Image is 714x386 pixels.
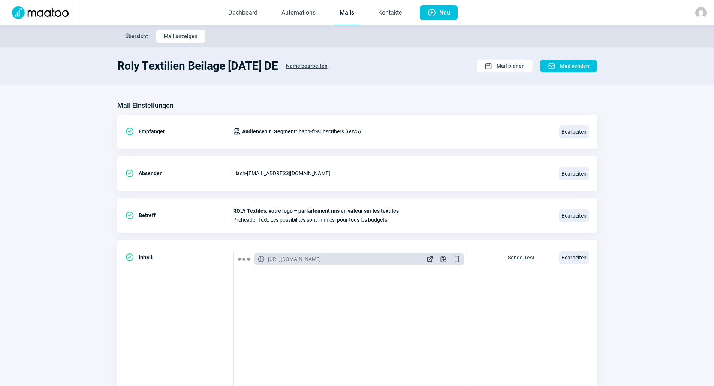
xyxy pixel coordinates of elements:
span: Mail anzeigen [164,30,198,42]
span: Bearbeiten [559,167,589,180]
span: ROLY Textiles: votre logo – parfaitement mis en valeur sur les textiles [233,208,550,214]
img: Logo [7,6,73,19]
button: Neu [420,5,458,20]
button: Übersicht [117,30,156,43]
span: Mail planen [497,60,525,72]
div: Betreff [125,208,233,223]
div: Absender [125,166,233,181]
img: avatar [695,7,707,18]
span: Audience: [242,128,266,134]
span: Übersicht [125,30,148,42]
button: Mail anzeigen [156,30,205,43]
span: Name bearbeiten [286,60,328,72]
div: hach-fr-subscribers (6925) [233,124,361,139]
a: Kontakte [372,1,408,25]
span: Neu [439,5,450,20]
span: Fr [242,127,271,136]
div: Hach - [EMAIL_ADDRESS][DOMAIN_NAME] [233,166,550,181]
span: Bearbeiten [559,251,589,264]
span: Bearbeiten [559,209,589,222]
h3: Mail Einstellungen [117,100,174,112]
button: Sende Test [500,250,542,264]
span: Segment: [274,127,297,136]
div: Empfänger [125,124,233,139]
button: Name bearbeiten [278,59,335,73]
button: Mail senden [540,60,597,72]
a: Mails [334,1,360,25]
span: Sende Test [508,252,534,264]
span: Bearbeiten [559,125,589,138]
span: [URL][DOMAIN_NAME] [268,255,321,263]
span: Mail senden [560,60,589,72]
h1: Roly Textilien Beilage [DATE] DE [117,59,278,73]
div: Inhalt [125,250,233,265]
button: Mail planen [477,60,533,72]
span: Preheader Text: Les possibilités sont infinies, pour tous les budgets. [233,217,550,223]
a: Dashboard [222,1,263,25]
a: Automations [275,1,322,25]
